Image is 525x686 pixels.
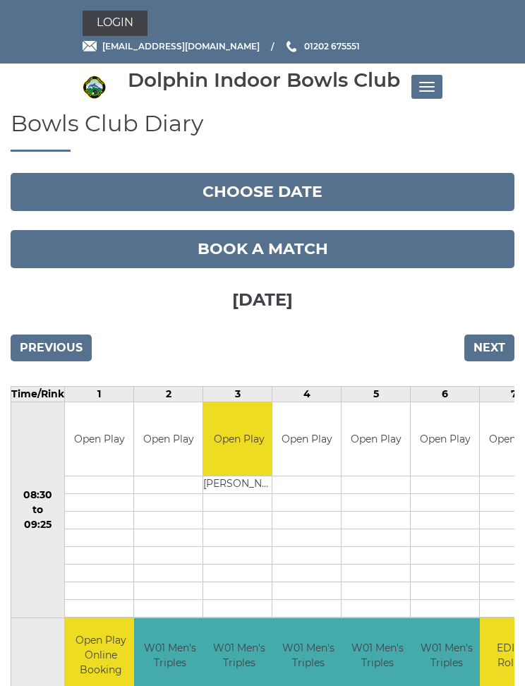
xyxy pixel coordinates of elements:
[65,386,134,402] td: 1
[464,335,514,361] input: Next
[304,41,360,52] span: 01202 675551
[11,111,514,152] h1: Bowls Club Diary
[272,402,341,476] td: Open Play
[11,173,514,211] button: Choose date
[342,402,410,476] td: Open Play
[11,402,65,618] td: 08:30 to 09:25
[134,402,203,476] td: Open Play
[11,230,514,268] a: Book a match
[272,386,342,402] td: 4
[83,40,260,53] a: Email [EMAIL_ADDRESS][DOMAIN_NAME]
[83,11,147,36] a: Login
[411,386,480,402] td: 6
[11,386,65,402] td: Time/Rink
[83,41,97,52] img: Email
[83,76,106,99] img: Dolphin Indoor Bowls Club
[134,386,203,402] td: 2
[411,75,442,99] button: Toggle navigation
[342,386,411,402] td: 5
[203,476,274,494] td: [PERSON_NAME]
[284,40,360,53] a: Phone us 01202 675551
[128,69,400,91] div: Dolphin Indoor Bowls Club
[203,386,272,402] td: 3
[102,41,260,52] span: [EMAIL_ADDRESS][DOMAIN_NAME]
[411,402,479,476] td: Open Play
[65,402,133,476] td: Open Play
[286,41,296,52] img: Phone us
[11,268,514,327] h3: [DATE]
[203,402,274,476] td: Open Play
[11,335,92,361] input: Previous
